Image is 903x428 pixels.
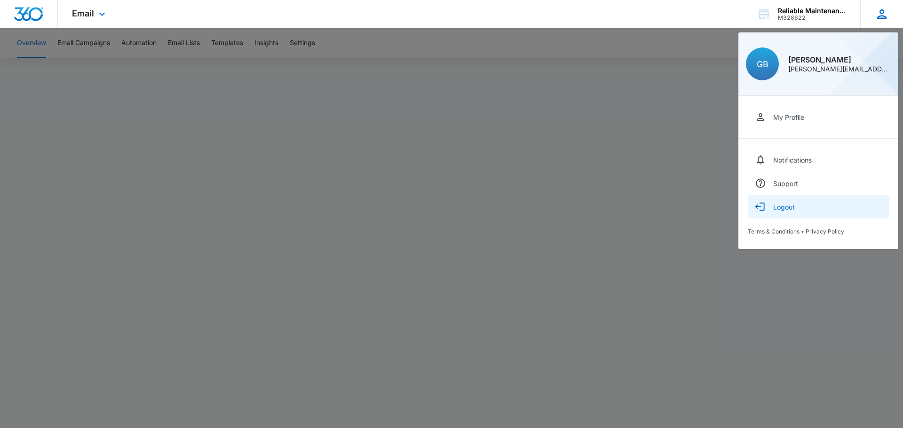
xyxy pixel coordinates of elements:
span: Email [72,8,94,18]
div: [PERSON_NAME] [788,56,891,63]
div: Support [773,179,798,187]
div: • [748,228,889,235]
a: Terms & Conditions [748,228,800,235]
div: Notifications [773,156,812,164]
div: account id [778,15,847,21]
a: My Profile [748,105,889,129]
div: account name [778,7,847,15]
a: Privacy Policy [806,228,844,235]
div: Logout [773,203,795,211]
a: Notifications [748,148,889,171]
span: GB [757,59,768,69]
div: My Profile [773,113,804,121]
div: [PERSON_NAME][EMAIL_ADDRESS][PERSON_NAME][DOMAIN_NAME] [788,66,891,72]
a: Support [748,171,889,195]
button: Logout [748,195,889,218]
